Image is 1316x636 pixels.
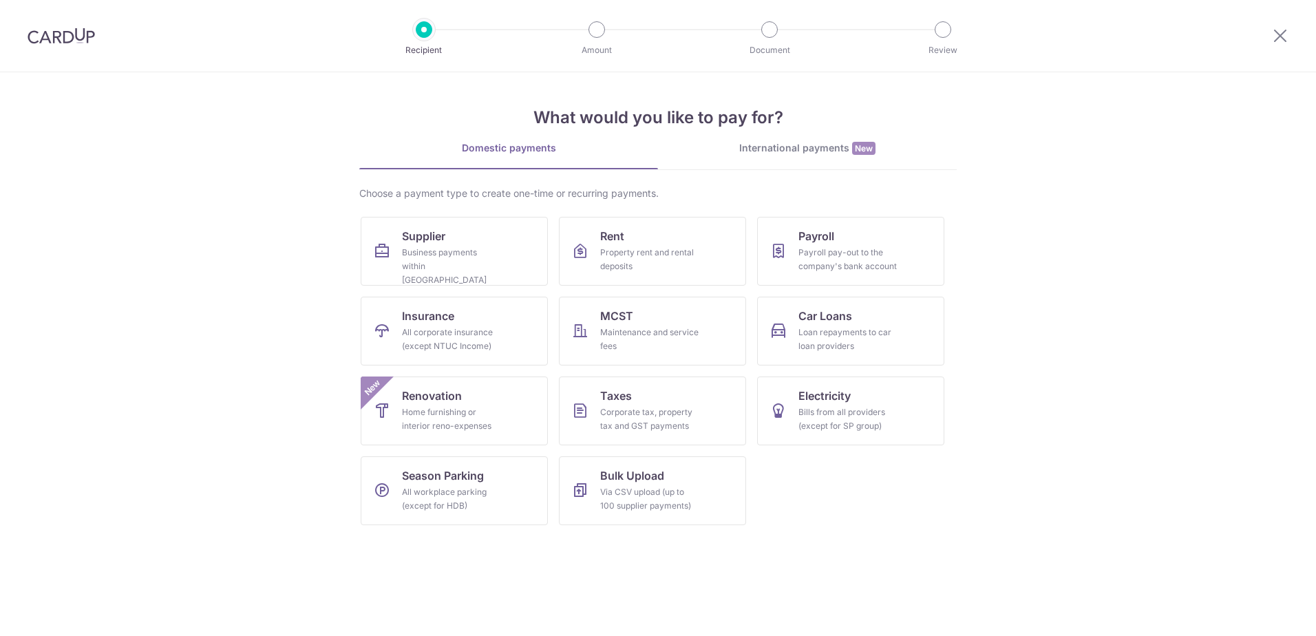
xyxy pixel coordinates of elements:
p: Recipient [373,43,475,57]
a: RenovationHome furnishing or interior reno-expensesNew [361,377,548,445]
p: Amount [546,43,648,57]
h4: What would you like to pay for? [359,105,957,130]
p: Review [892,43,994,57]
a: Bulk UploadVia CSV upload (up to 100 supplier payments) [559,456,746,525]
div: All workplace parking (except for HDB) [402,485,501,513]
span: Supplier [402,228,445,244]
a: TaxesCorporate tax, property tax and GST payments [559,377,746,445]
span: New [361,377,384,399]
span: New [852,142,875,155]
a: MCSTMaintenance and service fees [559,297,746,365]
a: Car LoansLoan repayments to car loan providers [757,297,944,365]
div: Maintenance and service fees [600,326,699,353]
a: SupplierBusiness payments within [GEOGRAPHIC_DATA] [361,217,548,286]
a: PayrollPayroll pay-out to the company's bank account [757,217,944,286]
span: Electricity [798,388,851,404]
div: Choose a payment type to create one-time or recurring payments. [359,187,957,200]
div: Via CSV upload (up to 100 supplier payments) [600,485,699,513]
div: Home furnishing or interior reno-expenses [402,405,501,433]
div: Domestic payments [359,141,658,155]
a: RentProperty rent and rental deposits [559,217,746,286]
div: All corporate insurance (except NTUC Income) [402,326,501,353]
a: ElectricityBills from all providers (except for SP group) [757,377,944,445]
div: Loan repayments to car loan providers [798,326,898,353]
div: International payments [658,141,957,156]
div: Business payments within [GEOGRAPHIC_DATA] [402,246,501,287]
div: Payroll pay-out to the company's bank account [798,246,898,273]
div: Property rent and rental deposits [600,246,699,273]
div: Bills from all providers (except for SP group) [798,405,898,433]
span: Car Loans [798,308,852,324]
a: InsuranceAll corporate insurance (except NTUC Income) [361,297,548,365]
div: Corporate tax, property tax and GST payments [600,405,699,433]
span: Bulk Upload [600,467,664,484]
span: Taxes [600,388,632,404]
span: Insurance [402,308,454,324]
img: CardUp [28,28,95,44]
span: Renovation [402,388,462,404]
span: Rent [600,228,624,244]
span: Season Parking [402,467,484,484]
span: Payroll [798,228,834,244]
a: Season ParkingAll workplace parking (except for HDB) [361,456,548,525]
span: MCST [600,308,633,324]
p: Document [719,43,820,57]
